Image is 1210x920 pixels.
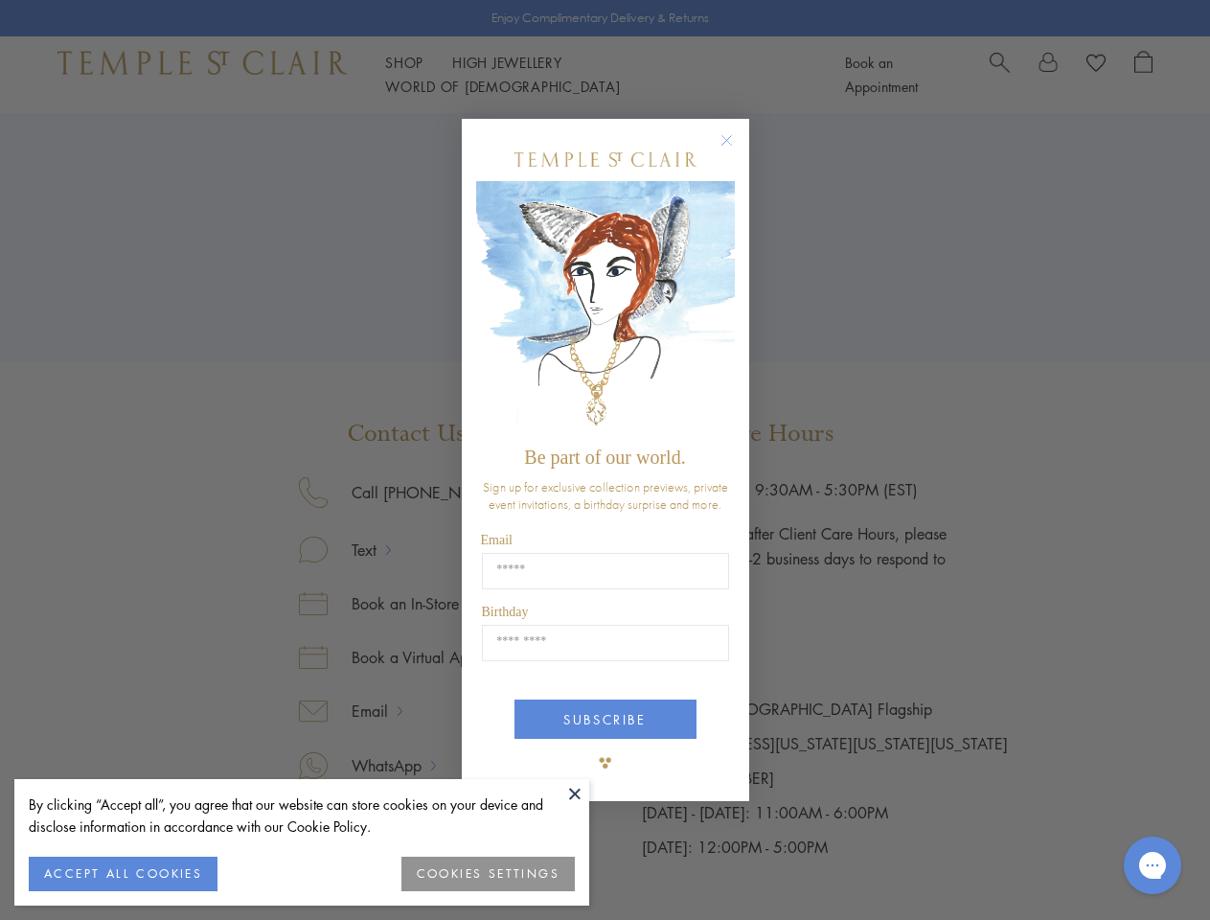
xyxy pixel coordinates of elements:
[482,553,729,589] input: Email
[401,857,575,891] button: COOKIES SETTINGS
[482,605,529,619] span: Birthday
[483,478,728,513] span: Sign up for exclusive collection previews, private event invitations, a birthday surprise and more.
[586,744,625,782] img: TSC
[724,138,748,162] button: Close dialog
[481,533,513,547] span: Email
[29,857,217,891] button: ACCEPT ALL COOKIES
[476,181,735,437] img: c4a9eb12-d91a-4d4a-8ee0-386386f4f338.jpeg
[514,700,696,739] button: SUBSCRIBE
[29,793,575,838] div: By clicking “Accept all”, you agree that our website can store cookies on your device and disclos...
[524,447,685,468] span: Be part of our world.
[1114,830,1191,901] iframe: Gorgias live chat messenger
[514,152,696,167] img: Temple St. Clair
